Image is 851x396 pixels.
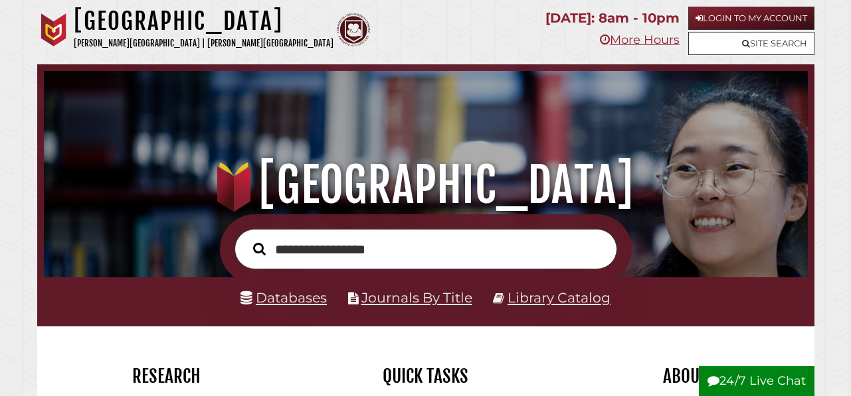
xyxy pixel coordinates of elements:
a: Journals By Title [361,289,472,306]
h1: [GEOGRAPHIC_DATA] [74,7,333,36]
p: [PERSON_NAME][GEOGRAPHIC_DATA] | [PERSON_NAME][GEOGRAPHIC_DATA] [74,36,333,51]
a: Site Search [688,32,814,55]
img: Calvin Theological Seminary [337,13,370,46]
h2: Quick Tasks [306,365,545,387]
a: Login to My Account [688,7,814,30]
h2: About [565,365,804,387]
h2: Research [47,365,286,387]
button: Search [246,239,272,258]
i: Search [253,242,266,256]
p: [DATE]: 8am - 10pm [545,7,680,30]
a: Library Catalog [508,289,611,306]
a: Databases [240,289,327,306]
h1: [GEOGRAPHIC_DATA] [56,156,795,214]
img: Calvin University [37,13,70,46]
a: More Hours [600,33,680,47]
